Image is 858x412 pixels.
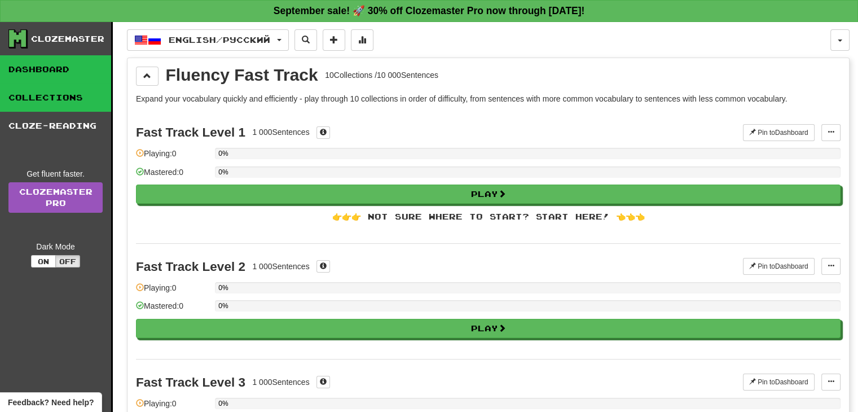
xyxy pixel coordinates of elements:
div: Fluency Fast Track [166,67,318,84]
p: Expand your vocabulary quickly and efficiently - play through 10 collections in order of difficul... [136,93,841,104]
strong: September sale! 🚀 30% off Clozemaster Pro now through [DATE]! [274,5,585,16]
div: Get fluent faster. [8,168,103,179]
button: English/Русский [127,29,289,51]
button: Off [55,255,80,268]
div: Playing: 0 [136,282,209,301]
button: Pin toDashboard [743,374,815,391]
button: More stats [351,29,373,51]
div: Clozemaster [31,33,104,45]
div: Mastered: 0 [136,166,209,185]
a: ClozemasterPro [8,182,103,213]
button: On [31,255,56,268]
span: Open feedback widget [8,397,94,408]
div: Dark Mode [8,241,103,252]
div: Fast Track Level 3 [136,375,245,389]
div: Mastered: 0 [136,300,209,319]
div: Playing: 0 [136,148,209,166]
button: Pin toDashboard [743,258,815,275]
div: 1 000 Sentences [252,261,309,272]
button: Play [136,319,841,338]
div: 👉👉👉 Not sure where to start? Start here! 👈👈👈 [136,211,841,222]
div: Fast Track Level 1 [136,125,245,139]
div: Fast Track Level 2 [136,260,245,274]
span: English / Русский [169,35,270,45]
button: Play [136,185,841,204]
button: Add sentence to collection [323,29,345,51]
div: 1 000 Sentences [252,376,309,388]
button: Pin toDashboard [743,124,815,141]
div: 1 000 Sentences [252,126,309,138]
button: Search sentences [294,29,317,51]
div: 10 Collections / 10 000 Sentences [325,69,438,81]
